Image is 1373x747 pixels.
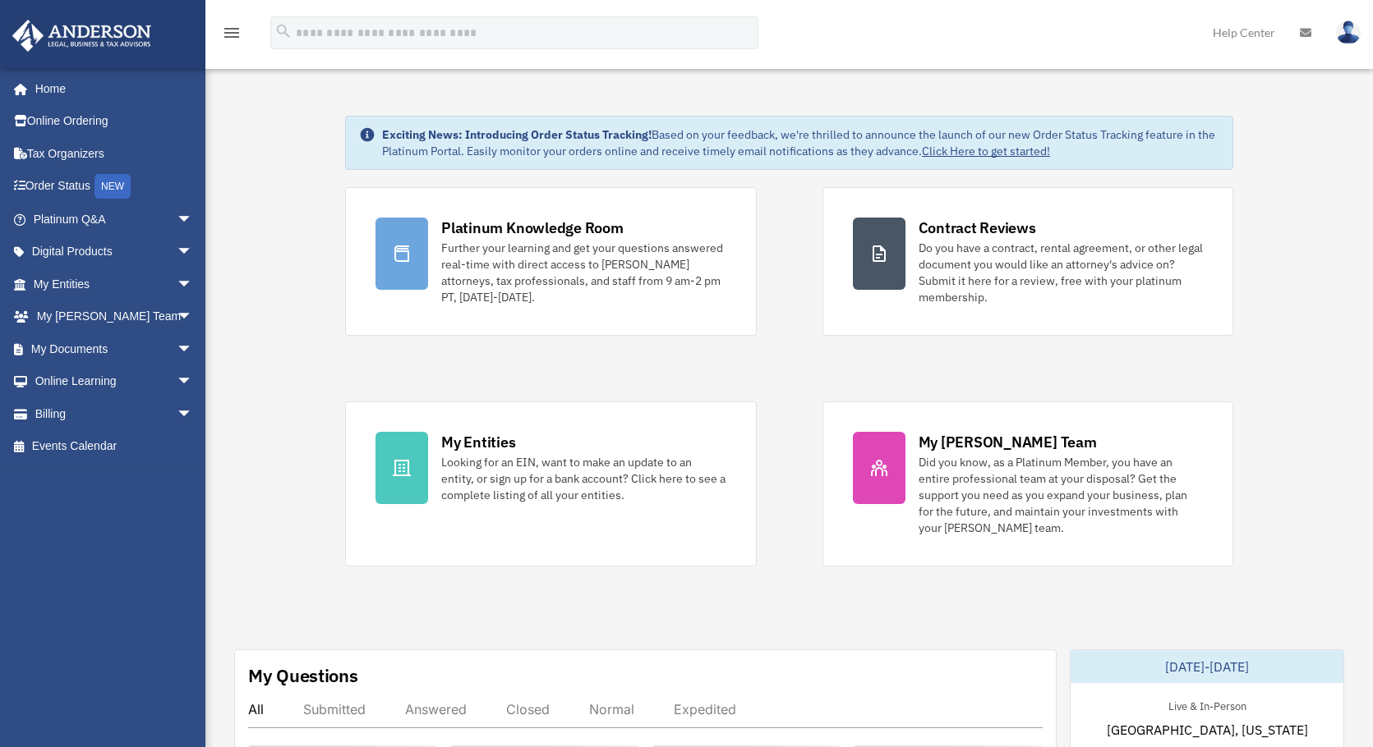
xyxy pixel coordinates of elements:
[1336,21,1361,44] img: User Pic
[12,236,218,268] a: Digital Productsarrow_drop_down
[12,170,218,204] a: Order StatusNEW
[922,144,1050,158] a: Click Here to get started!
[94,174,131,199] div: NEW
[177,203,210,236] span: arrow_drop_down
[303,701,366,717] div: Submitted
[12,105,218,138] a: Online Ordering
[12,430,218,463] a: Events Calendar
[382,127,652,142] strong: Exciting News: Introducing Order Status Tracking!
[345,401,756,566] a: My Entities Looking for an EIN, want to make an update to an entity, or sign up for a bank accoun...
[822,187,1233,336] a: Contract Reviews Do you have a contract, rental agreement, or other legal document you would like...
[12,365,218,398] a: Online Learningarrow_drop_down
[248,663,358,688] div: My Questions
[222,23,242,43] i: menu
[1107,720,1308,740] span: [GEOGRAPHIC_DATA], [US_STATE]
[177,365,210,399] span: arrow_drop_down
[1071,650,1343,683] div: [DATE]-[DATE]
[222,29,242,43] a: menu
[12,72,210,105] a: Home
[177,397,210,431] span: arrow_drop_down
[12,332,218,365] a: My Documentsarrow_drop_down
[274,22,293,40] i: search
[441,240,726,305] div: Further your learning and get your questions answered real-time with direct access to [PERSON_NAM...
[382,126,1219,159] div: Based on your feedback, we're thrilled to announce the launch of our new Order Status Tracking fe...
[177,268,210,301] span: arrow_drop_down
[441,218,624,238] div: Platinum Knowledge Room
[177,332,210,366] span: arrow_drop_down
[919,218,1036,238] div: Contract Reviews
[919,454,1203,536] div: Did you know, as a Platinum Member, you have an entire professional team at your disposal? Get th...
[248,701,264,717] div: All
[919,240,1203,305] div: Do you have a contract, rental agreement, or other legal document you would like an attorney's ad...
[441,454,726,503] div: Looking for an EIN, want to make an update to an entity, or sign up for a bank account? Click her...
[674,701,736,717] div: Expedited
[12,397,218,430] a: Billingarrow_drop_down
[345,187,756,336] a: Platinum Knowledge Room Further your learning and get your questions answered real-time with dire...
[177,300,210,334] span: arrow_drop_down
[12,203,218,236] a: Platinum Q&Aarrow_drop_down
[405,701,467,717] div: Answered
[919,432,1097,452] div: My [PERSON_NAME] Team
[12,268,218,300] a: My Entitiesarrow_drop_down
[822,401,1233,566] a: My [PERSON_NAME] Team Did you know, as a Platinum Member, you have an entire professional team at...
[7,20,156,52] img: Anderson Advisors Platinum Portal
[1155,696,1260,713] div: Live & In-Person
[506,701,550,717] div: Closed
[12,300,218,333] a: My [PERSON_NAME] Teamarrow_drop_down
[589,701,634,717] div: Normal
[177,236,210,269] span: arrow_drop_down
[441,432,515,452] div: My Entities
[12,137,218,170] a: Tax Organizers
